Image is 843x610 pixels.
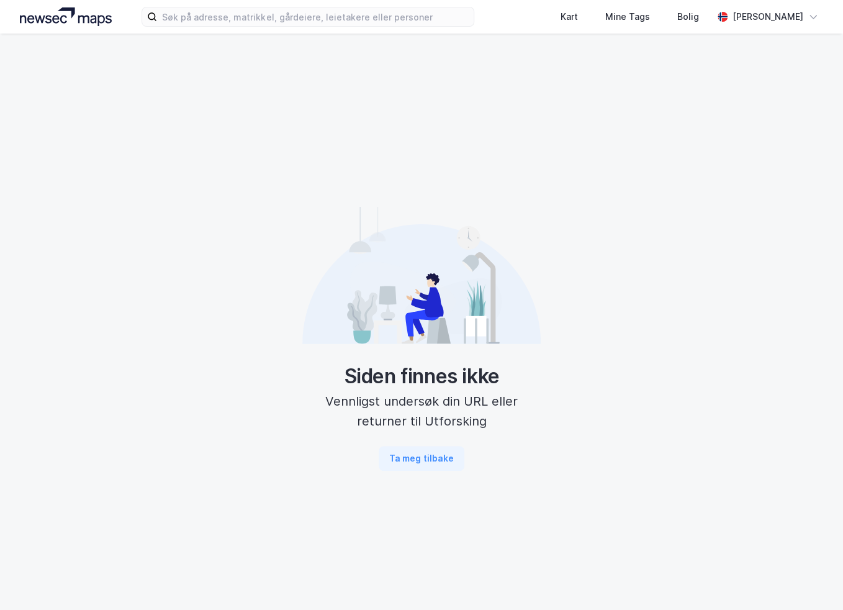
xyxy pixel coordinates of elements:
div: Bolig [677,9,699,24]
div: Mine Tags [605,9,650,24]
button: Ta meg tilbake [379,446,464,471]
div: [PERSON_NAME] [733,9,803,24]
img: logo.a4113a55bc3d86da70a041830d287a7e.svg [20,7,112,26]
div: Kontrollprogram for chat [781,550,843,610]
div: Kart [561,9,578,24]
div: Siden finnes ikke [302,364,541,389]
div: Vennligst undersøk din URL eller returner til Utforsking [302,391,541,431]
iframe: Chat Widget [781,550,843,610]
input: Søk på adresse, matrikkel, gårdeiere, leietakere eller personer [157,7,474,26]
